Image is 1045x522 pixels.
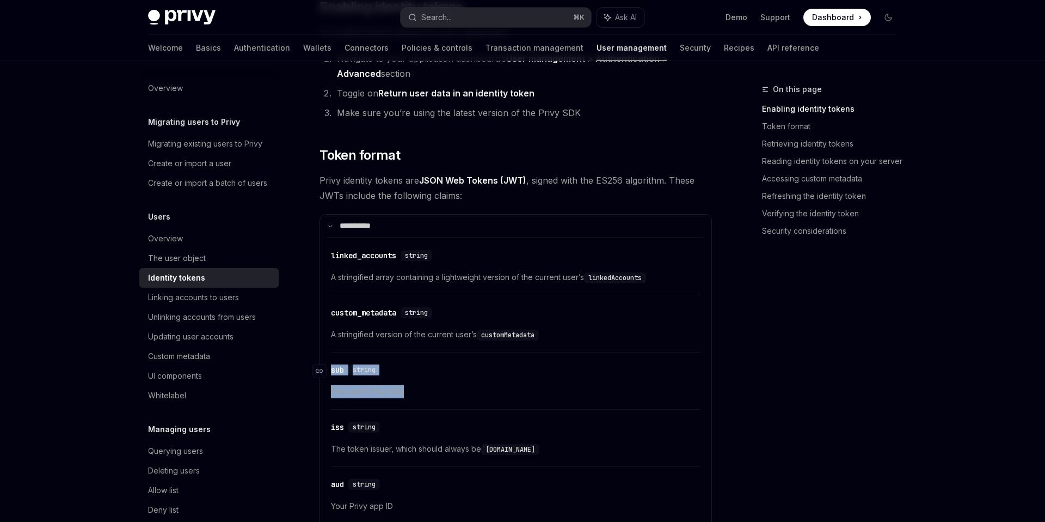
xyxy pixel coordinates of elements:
[880,9,897,26] button: Toggle dark mode
[148,137,262,150] div: Migrating existing users to Privy
[148,291,239,304] div: Linking accounts to users
[812,12,854,23] span: Dashboard
[405,308,428,317] span: string
[803,9,871,26] a: Dashboard
[331,422,344,433] div: iss
[345,35,389,61] a: Connectors
[726,12,747,23] a: Demo
[477,330,539,341] code: customMetadata
[762,118,906,135] a: Token format
[148,445,203,458] div: Querying users
[139,366,279,386] a: UI components
[353,480,376,489] span: string
[584,272,646,283] code: linkedAccounts
[597,35,667,61] a: User management
[148,82,183,95] div: Overview
[353,423,376,432] span: string
[334,105,712,120] li: Make sure you’re using the latest version of the Privy SDK
[148,423,211,436] h5: Managing users
[421,11,452,24] div: Search...
[762,222,906,240] a: Security considerations
[148,177,267,190] div: Create or import a batch of users
[419,175,526,186] a: JSON Web Tokens (JWT)
[139,173,279,193] a: Create or import a batch of users
[148,464,200,477] div: Deleting users
[148,484,179,497] div: Allow list
[331,500,700,513] span: Your Privy app ID
[680,35,711,61] a: Security
[139,248,279,268] a: The user object
[485,35,583,61] a: Transaction management
[319,173,712,203] span: Privy identity tokens are , signed with the ES256 algorithm. These JWTs include the following cla...
[148,350,210,363] div: Custom metadata
[139,386,279,405] a: Whitelabel
[148,116,240,129] h5: Migrating users to Privy
[148,232,183,245] div: Overview
[139,347,279,366] a: Custom metadata
[148,35,183,61] a: Welcome
[615,12,637,23] span: Ask AI
[139,461,279,481] a: Deleting users
[148,10,216,25] img: dark logo
[762,170,906,187] a: Accessing custom metadata
[762,135,906,153] a: Retrieving identity tokens
[334,86,712,101] li: Toggle on
[196,35,221,61] a: Basics
[762,205,906,222] a: Verifying the identity token
[139,307,279,327] a: Unlinking accounts from users
[762,153,906,170] a: Reading identity tokens on your server
[353,366,376,374] span: string
[402,35,472,61] a: Policies & controls
[139,229,279,248] a: Overview
[148,210,170,223] h5: Users
[148,389,186,402] div: Whitelabel
[378,88,534,99] strong: Return user data in an identity token
[139,288,279,307] a: Linking accounts to users
[139,268,279,288] a: Identity tokens
[139,500,279,520] a: Deny list
[331,479,344,490] div: aud
[139,481,279,500] a: Allow list
[148,503,179,517] div: Deny list
[148,252,206,265] div: The user object
[331,307,396,318] div: custom_metadata
[319,147,400,164] span: Token format
[303,35,331,61] a: Wallets
[597,8,644,27] button: Ask AI
[331,365,344,375] div: sub
[148,330,233,343] div: Updating user accounts
[148,311,256,324] div: Unlinking accounts from users
[139,78,279,98] a: Overview
[573,13,585,22] span: ⌘ K
[148,157,231,170] div: Create or import a user
[767,35,819,61] a: API reference
[331,250,396,261] div: linked_accounts
[148,271,205,284] div: Identity tokens
[760,12,790,23] a: Support
[139,134,279,154] a: Migrating existing users to Privy
[762,100,906,118] a: Enabling identity tokens
[139,154,279,173] a: Create or import a user
[334,51,712,81] li: Navigate to your application dashboard’s section
[139,327,279,347] a: Updating user accounts
[724,35,754,61] a: Recipes
[405,251,428,260] span: string
[331,328,700,341] span: A stringified version of the current user’s
[139,441,279,461] a: Querying users
[331,385,700,398] span: The user’s Privy DID
[401,8,591,27] button: Search...⌘K
[313,360,331,382] a: Navigate to header
[481,444,539,455] code: [DOMAIN_NAME]
[331,271,700,284] span: A stringified array containing a lightweight version of the current user’s
[773,83,822,96] span: On this page
[762,187,906,205] a: Refreshing the identity token
[331,442,700,456] span: The token issuer, which should always be
[234,35,290,61] a: Authentication
[148,369,202,383] div: UI components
